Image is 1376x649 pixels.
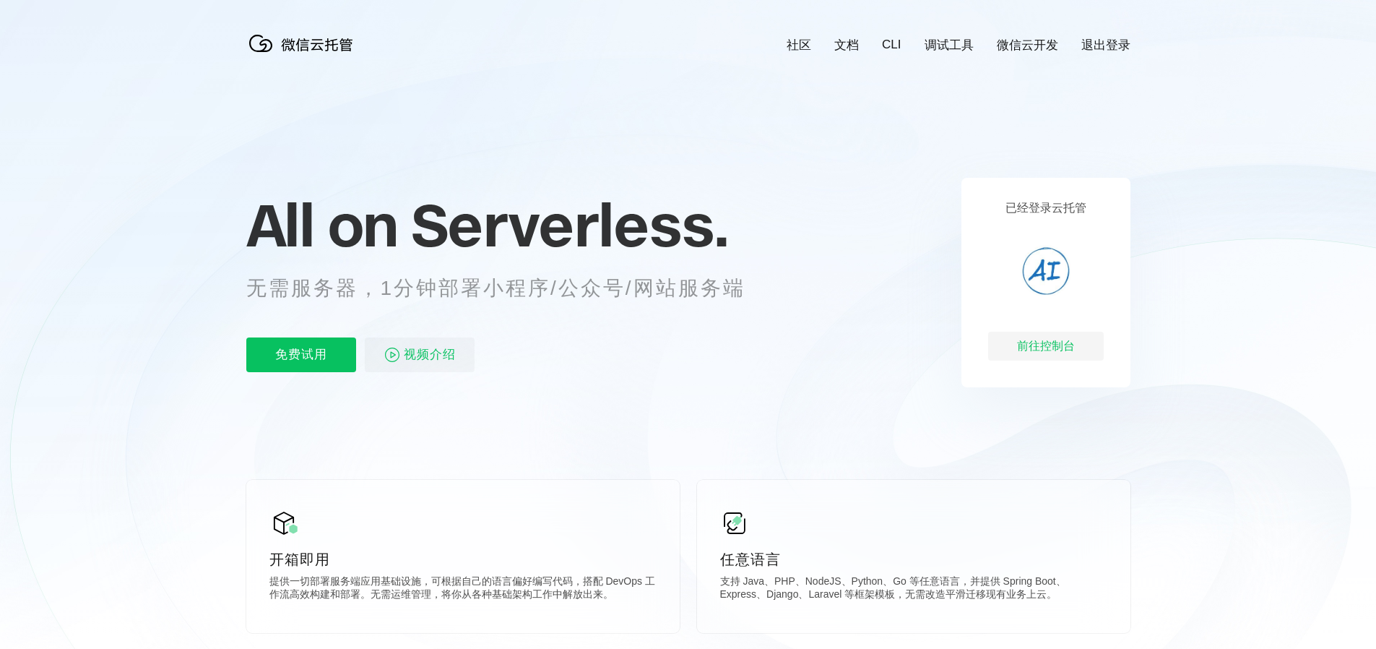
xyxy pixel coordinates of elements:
[269,549,657,570] p: 开箱即用
[246,48,362,60] a: 微信云托管
[834,37,859,53] a: 文档
[246,189,397,261] span: All on
[787,37,811,53] a: 社区
[269,575,657,604] p: 提供一切部署服务端应用基础设施，可根据自己的语言偏好编写代码，搭配 DevOps 工作流高效构建和部署。无需运维管理，将你从各种基础架构工作中解放出来。
[720,549,1107,570] p: 任意语言
[1005,201,1086,216] p: 已经登录云托管
[997,37,1058,53] a: 微信云开发
[1081,37,1130,53] a: 退出登录
[411,189,728,261] span: Serverless.
[404,338,456,372] span: 视频介绍
[246,274,772,303] p: 无需服务器，1分钟部署小程序/公众号/网站服务端
[384,346,401,364] img: video_play.svg
[720,575,1107,604] p: 支持 Java、PHP、NodeJS、Python、Go 等任意语言，并提供 Spring Boot、Express、Django、Laravel 等框架模板，无需改造平滑迁移现有业务上云。
[246,29,362,58] img: 微信云托管
[925,37,974,53] a: 调试工具
[988,332,1104,361] div: 前往控制台
[882,38,901,52] a: CLI
[246,338,356,372] p: 免费试用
